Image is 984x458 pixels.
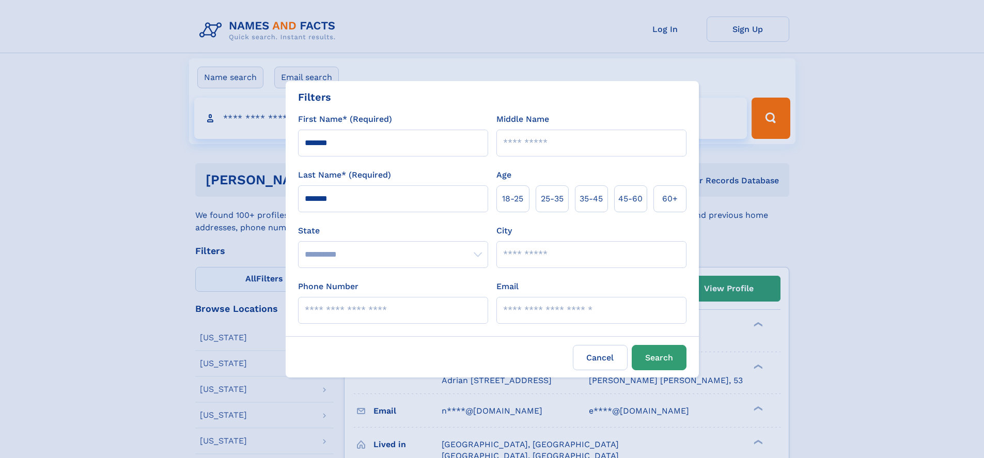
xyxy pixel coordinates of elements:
label: Email [496,280,519,293]
label: City [496,225,512,237]
div: Filters [298,89,331,105]
span: 60+ [662,193,678,205]
span: 25‑35 [541,193,564,205]
label: Middle Name [496,113,549,125]
label: State [298,225,488,237]
label: First Name* (Required) [298,113,392,125]
span: 45‑60 [618,193,643,205]
label: Phone Number [298,280,358,293]
label: Last Name* (Required) [298,169,391,181]
button: Search [632,345,686,370]
label: Age [496,169,511,181]
label: Cancel [573,345,628,370]
span: 18‑25 [502,193,523,205]
span: 35‑45 [580,193,603,205]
